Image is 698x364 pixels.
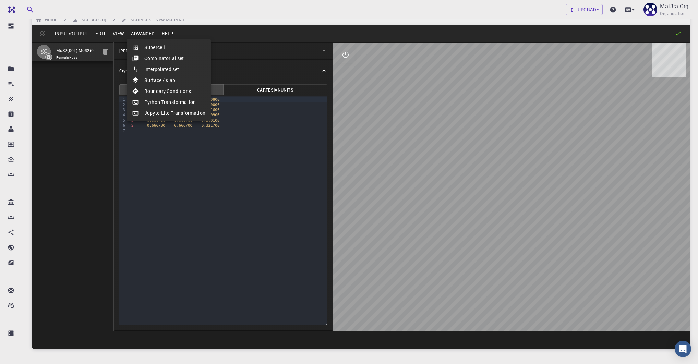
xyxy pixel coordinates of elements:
[14,5,39,11] span: Support
[127,108,211,119] li: JupyterLite Transformation
[127,86,211,97] li: Boundary Conditions
[127,64,211,75] li: Interpolated set
[127,97,211,108] li: Python Transformation
[127,53,211,64] li: Combinatorial set
[127,42,211,53] li: Supercell
[675,341,691,357] div: Open Intercom Messenger
[127,75,211,86] li: Surface / slab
